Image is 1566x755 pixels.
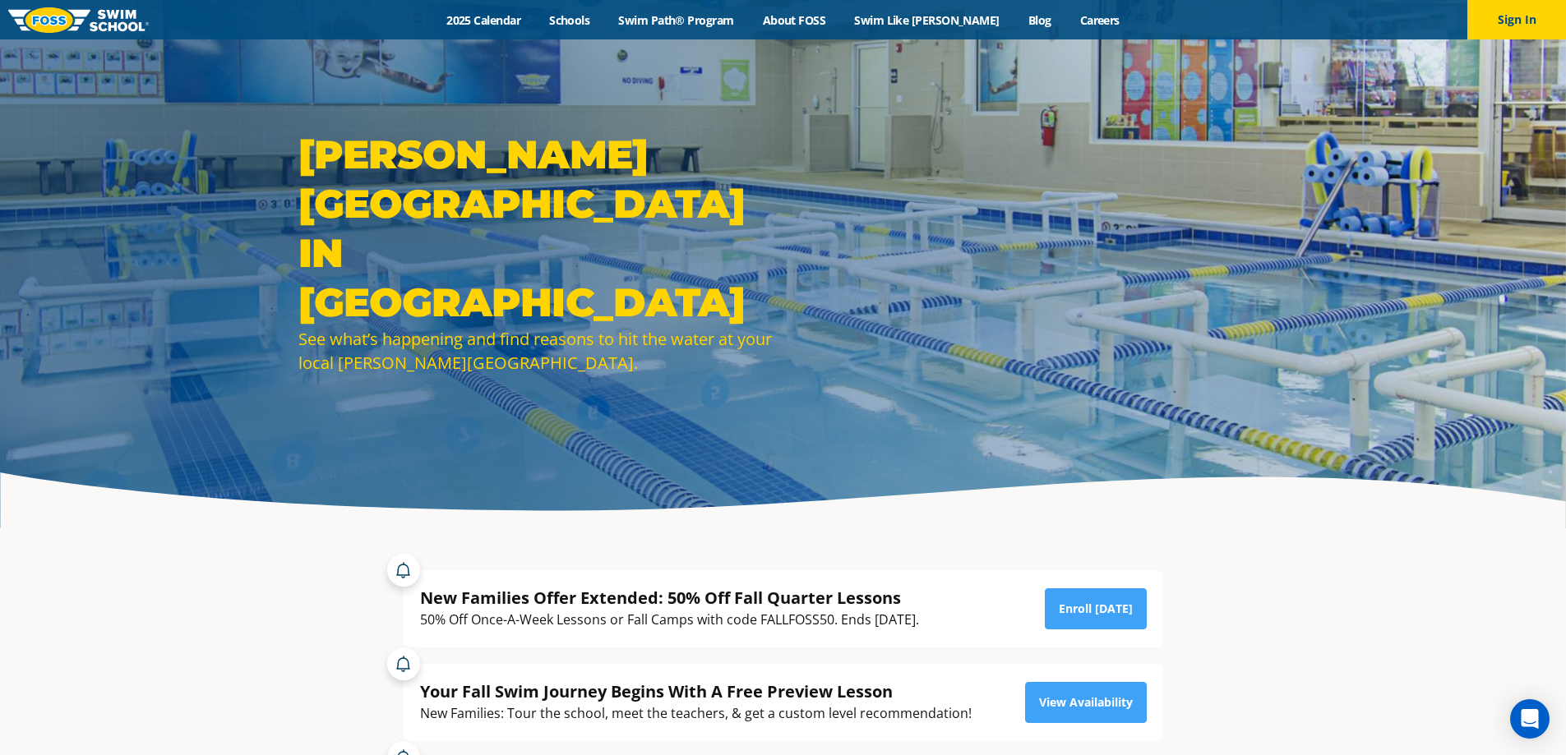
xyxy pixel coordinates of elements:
[1510,699,1550,739] div: Open Intercom Messenger
[298,130,775,327] h1: [PERSON_NAME][GEOGRAPHIC_DATA] in [GEOGRAPHIC_DATA]
[1025,682,1147,723] a: View Availability
[420,702,972,725] div: New Families: Tour the school, meet the teachers, & get a custom level recommendation!
[1045,588,1147,629] a: Enroll [DATE]
[1065,12,1134,28] a: Careers
[298,327,775,375] div: See what’s happening and find reasons to hit the water at your local [PERSON_NAME][GEOGRAPHIC_DATA].
[420,609,919,631] div: 50% Off Once-A-Week Lessons or Fall Camps with code FALLFOSS50. Ends [DATE].
[748,12,840,28] a: About FOSS
[8,7,149,33] img: FOSS Swim School Logo
[420,680,972,702] div: Your Fall Swim Journey Begins With A Free Preview Lesson
[535,12,604,28] a: Schools
[604,12,748,28] a: Swim Path® Program
[840,12,1014,28] a: Swim Like [PERSON_NAME]
[432,12,535,28] a: 2025 Calendar
[420,587,919,609] div: New Families Offer Extended: 50% Off Fall Quarter Lessons
[1014,12,1065,28] a: Blog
